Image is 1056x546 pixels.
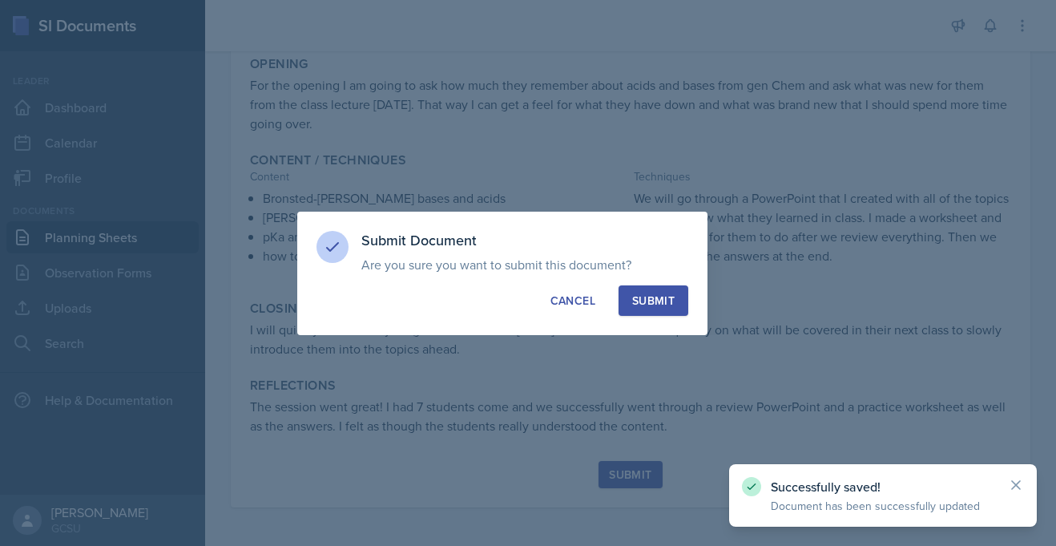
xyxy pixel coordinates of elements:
div: Submit [632,293,675,309]
h3: Submit Document [361,231,688,250]
button: Submit [619,285,688,316]
p: Document has been successfully updated [771,498,995,514]
p: Are you sure you want to submit this document? [361,257,688,273]
p: Successfully saved! [771,479,995,495]
div: Cancel [550,293,595,309]
button: Cancel [537,285,609,316]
